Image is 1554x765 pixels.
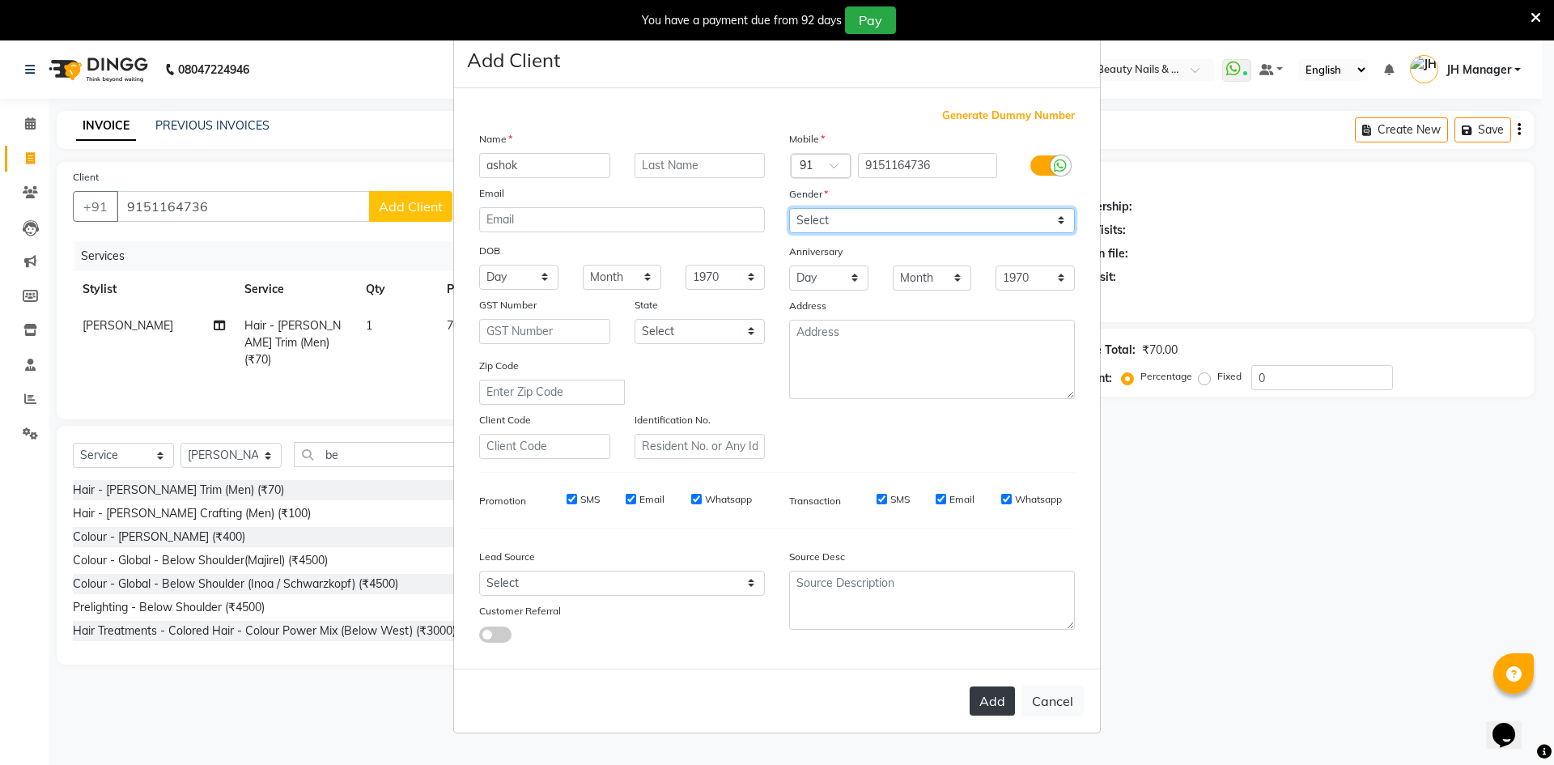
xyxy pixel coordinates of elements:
[1015,492,1062,507] label: Whatsapp
[789,550,845,564] label: Source Desc
[479,153,610,178] input: First Name
[789,187,828,202] label: Gender
[580,492,600,507] label: SMS
[479,380,625,405] input: Enter Zip Code
[970,686,1015,716] button: Add
[479,207,765,232] input: Email
[639,492,664,507] label: Email
[858,153,998,178] input: Mobile
[635,434,766,459] input: Resident No. or Any Id
[705,492,752,507] label: Whatsapp
[479,319,610,344] input: GST Number
[479,494,526,508] label: Promotion
[635,153,766,178] input: Last Name
[479,604,561,618] label: Customer Referral
[479,550,535,564] label: Lead Source
[635,298,658,312] label: State
[642,12,842,29] div: You have a payment due from 92 days
[789,244,843,259] label: Anniversary
[1486,700,1538,749] iframe: chat widget
[789,132,825,147] label: Mobile
[1021,686,1084,716] button: Cancel
[479,359,519,373] label: Zip Code
[949,492,974,507] label: Email
[479,132,512,147] label: Name
[479,298,537,312] label: GST Number
[789,494,841,508] label: Transaction
[479,434,610,459] input: Client Code
[479,413,531,427] label: Client Code
[890,492,910,507] label: SMS
[845,6,896,34] button: Pay
[942,108,1075,124] span: Generate Dummy Number
[479,186,504,201] label: Email
[467,45,560,74] h4: Add Client
[635,413,711,427] label: Identification No.
[479,244,500,258] label: DOB
[789,299,826,313] label: Address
